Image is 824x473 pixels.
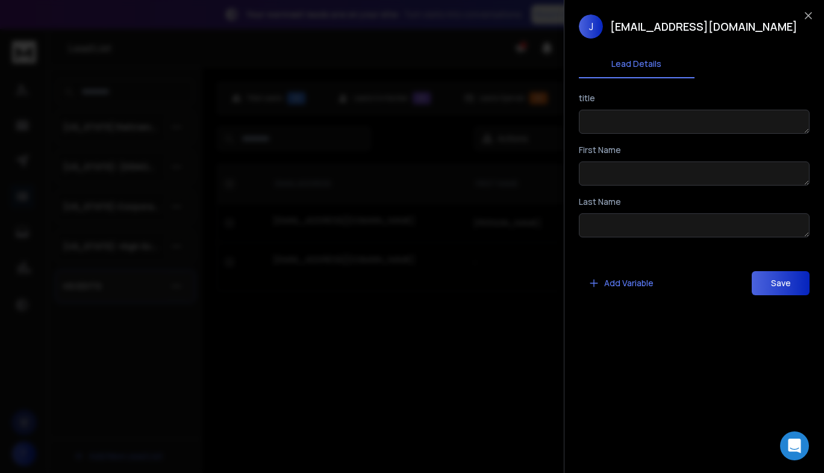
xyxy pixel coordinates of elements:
[579,51,694,78] button: Lead Details
[579,146,621,154] label: First Name
[579,271,663,295] button: Add Variable
[579,14,603,39] span: J
[610,18,797,35] h1: [EMAIL_ADDRESS][DOMAIN_NAME]
[780,431,809,460] div: Open Intercom Messenger
[579,94,595,102] label: title
[579,198,621,206] label: Last Name
[752,271,810,295] button: Save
